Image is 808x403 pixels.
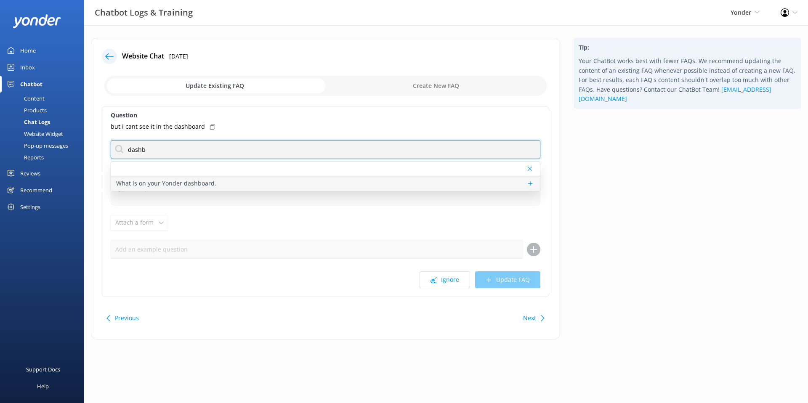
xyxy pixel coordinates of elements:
[5,140,84,151] a: Pop-up messages
[579,56,796,103] p: Your ChatBot works best with fewer FAQs. We recommend updating the content of an existing FAQ whe...
[13,14,61,28] img: yonder-white-logo.png
[111,122,205,131] p: but i cant see it in the dashboard
[20,165,40,182] div: Reviews
[20,59,35,76] div: Inbox
[37,378,49,395] div: Help
[420,271,470,288] button: Ignore
[5,93,45,104] div: Content
[122,51,164,62] h4: Website Chat
[20,182,52,199] div: Recommend
[20,199,40,215] div: Settings
[523,310,536,326] button: Next
[5,128,84,140] a: Website Widget
[111,240,523,259] input: Add an example question
[5,104,47,116] div: Products
[5,151,84,163] a: Reports
[5,140,68,151] div: Pop-up messages
[579,43,796,52] h4: Tip:
[20,76,43,93] div: Chatbot
[111,140,540,159] input: Search for an FAQ to Update...
[95,6,193,19] h3: Chatbot Logs & Training
[5,151,44,163] div: Reports
[5,116,84,128] a: Chat Logs
[111,111,540,120] label: Question
[5,128,63,140] div: Website Widget
[116,179,216,188] p: What is on your Yonder dashboard.
[5,116,50,128] div: Chat Logs
[115,310,139,326] button: Previous
[579,85,771,103] a: [EMAIL_ADDRESS][DOMAIN_NAME]
[169,52,188,61] p: [DATE]
[5,104,84,116] a: Products
[5,93,84,104] a: Content
[731,8,751,16] span: Yonder
[20,42,36,59] div: Home
[26,361,60,378] div: Support Docs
